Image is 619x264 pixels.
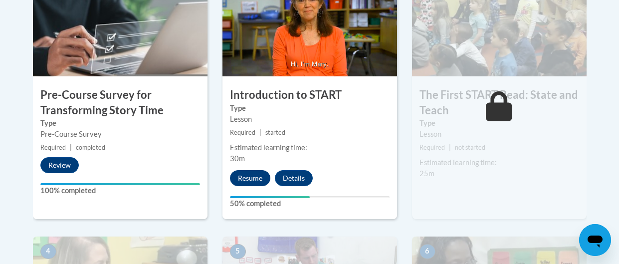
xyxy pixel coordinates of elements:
div: Lesson [230,114,390,125]
span: 5 [230,244,246,259]
button: Details [275,170,313,186]
span: | [449,144,451,151]
span: 30m [230,154,245,163]
button: Review [40,157,79,173]
label: Type [419,118,579,129]
h3: The First START Read: State and Teach [412,87,587,118]
span: completed [76,144,105,151]
span: 4 [40,244,56,259]
iframe: Button to launch messaging window [579,224,611,256]
label: 50% completed [230,198,390,209]
h3: Introduction to START [222,87,397,103]
span: not started [455,144,485,151]
label: Type [40,118,200,129]
label: Type [230,103,390,114]
span: Required [40,144,66,151]
span: | [70,144,72,151]
div: Pre-Course Survey [40,129,200,140]
h3: Pre-Course Survey for Transforming Story Time [33,87,207,118]
div: Estimated learning time: [230,142,390,153]
span: Required [419,144,445,151]
span: 25m [419,169,434,178]
div: Your progress [230,196,310,198]
div: Estimated learning time: [419,157,579,168]
label: 100% completed [40,185,200,196]
div: Your progress [40,183,200,185]
button: Resume [230,170,270,186]
span: | [259,129,261,136]
div: Lesson [419,129,579,140]
span: Required [230,129,255,136]
span: 6 [419,244,435,259]
span: started [265,129,285,136]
